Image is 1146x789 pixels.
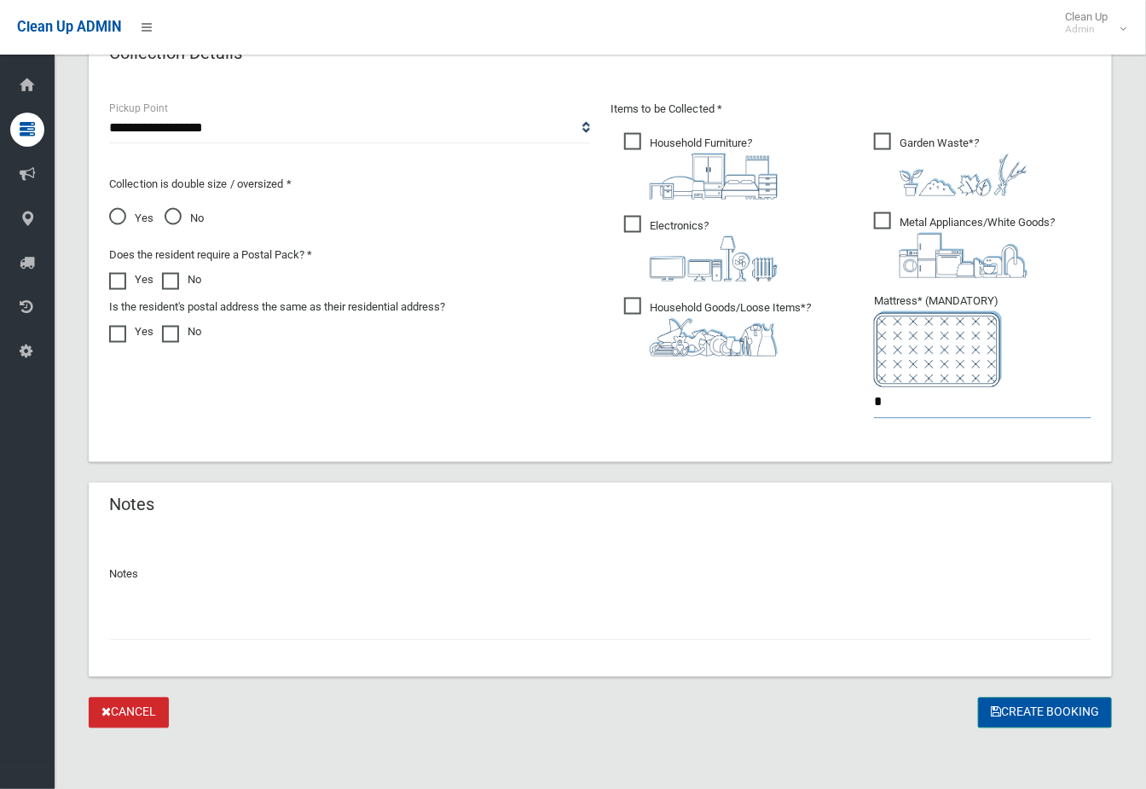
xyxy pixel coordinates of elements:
[650,154,778,200] img: aa9efdbe659d29b613fca23ba79d85cb.png
[650,219,778,281] i: ?
[162,322,201,343] label: No
[874,212,1055,278] span: Metal Appliances/White Goods
[624,133,778,200] span: Household Furniture
[109,270,153,290] label: Yes
[109,297,445,317] label: Is the resident's postal address the same as their residential address?
[900,136,1027,196] i: ?
[650,301,811,357] i: ?
[109,174,590,194] p: Collection is double size / oversized *
[978,698,1112,729] button: Create Booking
[900,154,1027,196] img: 4fd8a5c772b2c999c83690221e5242e0.png
[650,318,778,357] img: b13cc3517677393f34c0a387616ef184.png
[109,565,1091,585] p: Notes
[89,489,175,522] header: Notes
[900,233,1027,278] img: 36c1b0289cb1767239cdd3de9e694f19.png
[162,270,201,290] label: No
[900,216,1055,278] i: ?
[624,298,811,357] span: Household Goods/Loose Items*
[109,208,153,229] span: Yes
[874,311,1002,387] img: e7408bece873d2c1783593a074e5cb2f.png
[109,245,312,265] label: Does the resident require a Postal Pack? *
[650,236,778,281] img: 394712a680b73dbc3d2a6a3a7ffe5a07.png
[874,133,1027,196] span: Garden Waste*
[624,216,778,281] span: Electronics
[109,322,153,343] label: Yes
[874,294,1091,387] span: Mattress* (MANDATORY)
[650,136,778,200] i: ?
[1065,23,1108,36] small: Admin
[1056,10,1125,36] span: Clean Up
[17,19,121,35] span: Clean Up ADMIN
[611,99,1091,119] p: Items to be Collected *
[165,208,204,229] span: No
[89,698,169,729] a: Cancel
